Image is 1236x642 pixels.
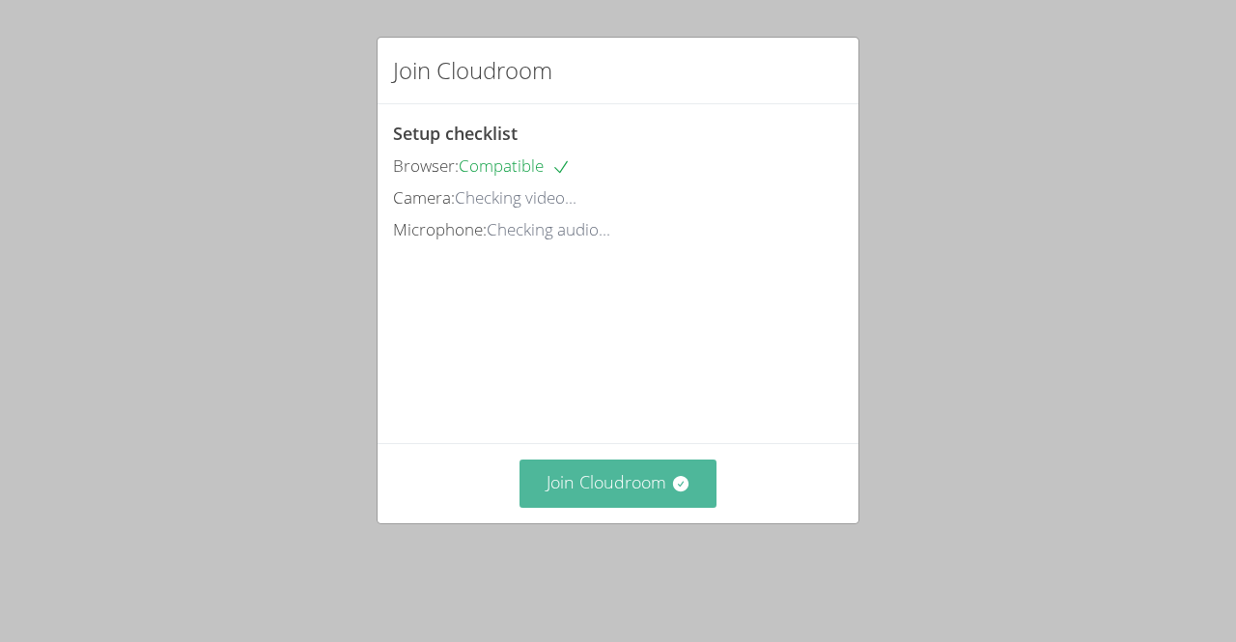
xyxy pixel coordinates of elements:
[393,53,552,88] h2: Join Cloudroom
[487,218,610,240] span: Checking audio...
[393,154,459,177] span: Browser:
[520,460,717,507] button: Join Cloudroom
[459,154,571,177] span: Compatible
[455,186,576,209] span: Checking video...
[393,186,455,209] span: Camera:
[393,218,487,240] span: Microphone:
[393,122,518,145] span: Setup checklist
